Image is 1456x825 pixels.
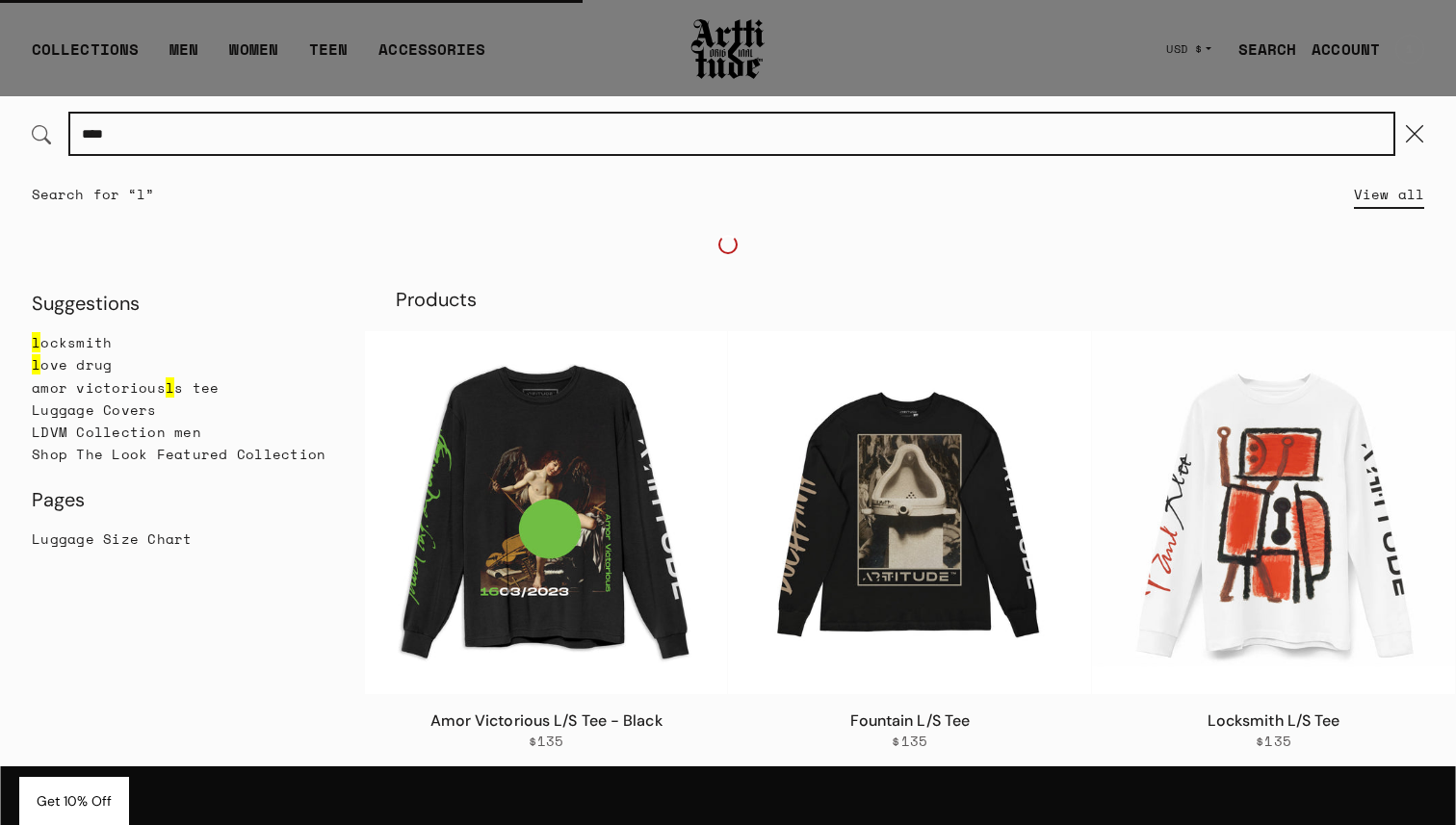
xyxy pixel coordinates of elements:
[365,269,1455,331] h2: Products
[32,353,333,375] a: love drug
[32,488,333,512] h2: Pages
[1208,710,1340,731] a: Locksmith L/S Tee
[32,354,40,374] mark: l
[892,733,927,750] span: $135
[32,331,333,353] a: locksmith
[32,443,333,465] a: Shop The Look Featured Collection
[529,733,564,750] span: $135
[32,528,333,550] a: Luggage Size Chart
[32,421,333,443] a: LDVM Collection men
[32,376,333,399] a: amor victorious l s tee
[32,185,154,204] a: Search for “l”
[1354,173,1424,216] a: View all
[1092,331,1455,694] a: Locksmith L/S TeeLocksmith L/S Tee
[365,331,728,694] img: Amor Victorious L/S Tee - Black
[37,792,112,810] span: Get 10% Off
[1092,331,1455,694] img: Locksmith L/S Tee
[430,710,663,731] a: Amor Victorious L/S Tee - Black
[70,114,1393,154] input: Search...
[40,354,112,374] span: ove drug
[1393,113,1436,155] button: Close
[174,377,219,398] span: s tee
[365,331,728,694] a: Amor Victorious L/S Tee - BlackAmor Victorious L/S Tee - Black
[166,377,174,398] mark: l
[850,710,971,731] a: Fountain L/S Tee
[32,377,166,398] span: amor victorious
[728,331,1091,694] a: Fountain L/S Tee
[40,332,112,352] span: ocksmith
[1354,185,1424,204] span: View all
[19,777,129,825] div: Get 10% Off
[1256,733,1291,750] span: $135
[32,332,40,352] mark: l
[32,184,154,204] span: Search for “l”
[32,292,333,316] h2: Suggestions
[32,399,333,421] a: Luggage Covers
